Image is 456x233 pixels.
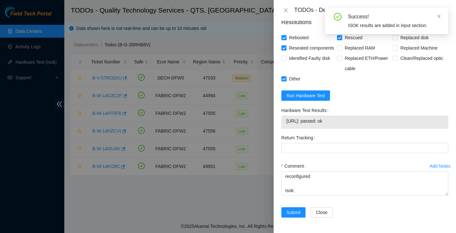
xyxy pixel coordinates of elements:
span: Replaced ETH/Power cable [342,53,393,74]
div: Success! [348,13,441,21]
span: Replaced Machine [398,43,440,53]
textarea: Comment [281,171,448,196]
label: Comment [281,161,308,171]
label: Return Tracking [281,133,318,143]
input: Return Tracking [281,143,448,153]
span: Other [287,74,303,84]
span: Submit [287,209,301,216]
button: Submit [281,207,306,218]
span: [URL]: passed: ok [287,117,443,125]
button: Close [311,207,333,218]
span: Identified Faulty disk [287,53,333,63]
div: Add Notes [430,164,451,168]
span: Clean/Replaced optic [398,53,446,63]
button: Add Notes [429,161,451,171]
span: close [437,14,441,19]
div: ISOK results are added in input section. [348,22,441,29]
span: close [283,8,288,13]
label: Hardware Test Results [281,105,331,116]
div: TODOs - Description - B-W-14I2UAV [294,5,448,15]
button: Close [281,7,290,14]
span: check-circle [334,13,342,21]
button: Run Hardware Test [281,90,330,101]
span: Rebooted [287,33,311,43]
span: Run Hardware Test [287,92,325,99]
span: Close [316,209,327,216]
span: Replaced RAM [342,43,378,53]
span: Reseated components [287,43,337,53]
